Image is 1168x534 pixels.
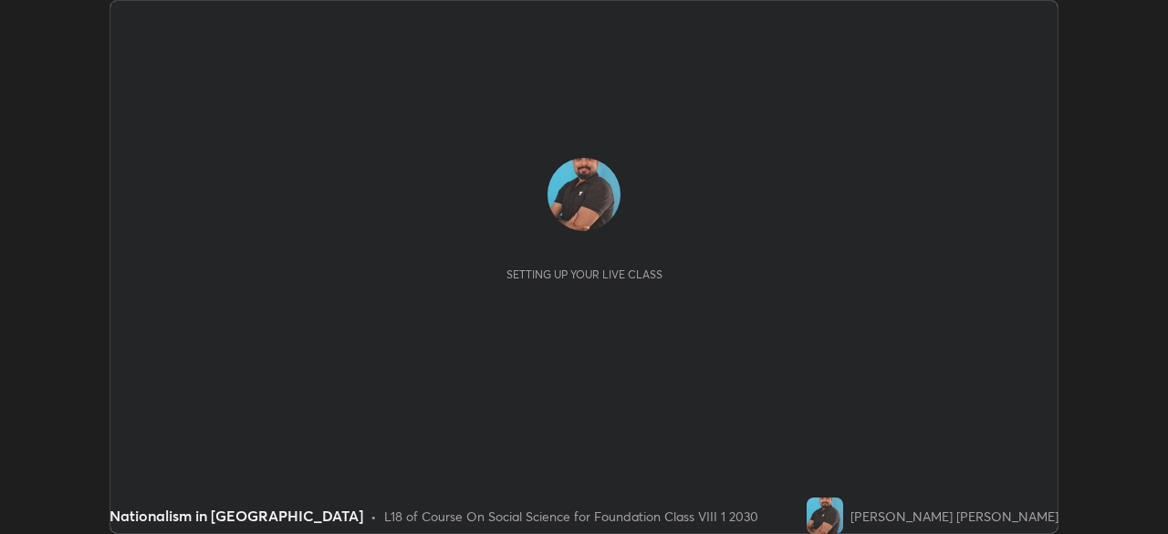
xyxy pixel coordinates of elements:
div: L18 of Course On Social Science for Foundation Class VIII 1 2030 [384,507,758,526]
div: Setting up your live class [506,267,662,281]
div: [PERSON_NAME] [PERSON_NAME] [850,507,1058,526]
img: 658430e87ef346989a064bbfe695f8e0.jpg [807,497,843,534]
div: • [370,507,377,526]
div: Nationalism in [GEOGRAPHIC_DATA] [109,505,363,527]
img: 658430e87ef346989a064bbfe695f8e0.jpg [547,158,620,231]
